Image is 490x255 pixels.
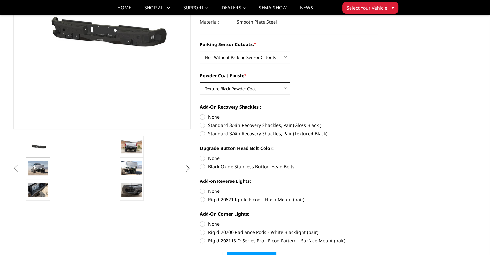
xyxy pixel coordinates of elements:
[347,5,387,11] span: Select Your Vehicle
[342,2,398,14] button: Select Your Vehicle
[200,155,378,162] label: None
[200,103,378,110] label: Add-On Recovery Shackles :
[121,140,142,153] img: 2020-2025 Chevrolet / GMC 2500-3500 - Freedom Series - Rear Bumper
[28,161,48,175] img: 2020-2025 Chevrolet / GMC 2500-3500 - Freedom Series - Rear Bumper
[200,163,378,170] label: Black Oxide Stainless Button-Head Bolts
[200,72,378,79] label: Powder Coat Finish:
[200,221,378,227] label: None
[200,113,378,120] label: None
[200,178,378,184] label: Add-on Reverse Lights:
[12,163,21,173] button: Previous
[200,122,378,129] label: Standard 3/4in Recovery Shackles, Pair (Gloss Black )
[200,211,378,217] label: Add-On Corner Lights:
[200,229,378,236] label: Rigid 20200 Radiance Pods - White Blacklight (pair)
[144,5,170,15] a: shop all
[458,224,490,255] iframe: Chat Widget
[200,237,378,244] label: Rigid 202113 D-Series Pro - Flood Pattern - Surface Mount (pair)
[28,142,48,152] img: 2020-2025 Chevrolet / GMC 2500-3500 - Freedom Series - Rear Bumper
[392,4,394,11] span: ▾
[259,5,287,15] a: SEMA Show
[200,130,378,137] label: Standard 3/4in Recovery Shackles, Pair (Textured Black)
[183,5,209,15] a: Support
[200,16,232,28] dt: Material:
[117,5,131,15] a: Home
[200,196,378,203] label: Rigid 20621 Ignite Flood - Flush Mount (pair)
[200,145,378,152] label: Upgrade Button Head Bolt Color:
[200,41,378,48] label: Parking Sensor Cutouts:
[121,161,142,175] img: 2020-2025 Chevrolet / GMC 2500-3500 - Freedom Series - Rear Bumper
[183,163,192,173] button: Next
[200,188,378,194] label: None
[222,5,246,15] a: Dealers
[28,183,48,196] img: 2020-2025 Chevrolet / GMC 2500-3500 - Freedom Series - Rear Bumper
[121,183,142,196] img: 2020-2025 Chevrolet / GMC 2500-3500 - Freedom Series - Rear Bumper
[237,16,277,28] dd: Smooth Plate Steel
[300,5,313,15] a: News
